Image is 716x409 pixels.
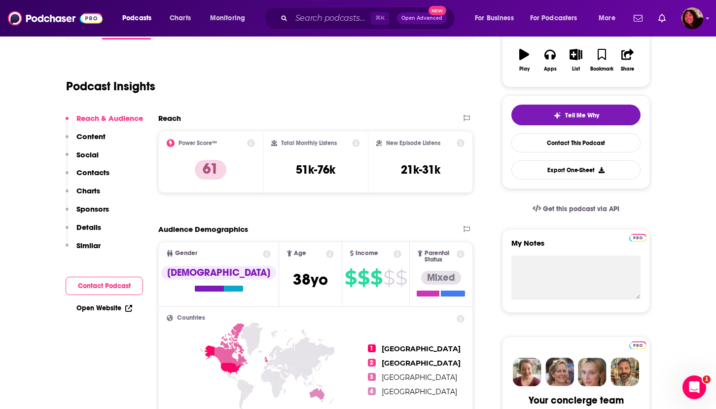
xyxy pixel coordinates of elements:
a: Open Website [76,304,132,312]
span: Logged in as Kathryn-Musilek [681,7,703,29]
button: Apps [537,42,563,78]
button: Reach & Audience [66,113,143,132]
button: Content [66,132,106,150]
img: Jules Profile [578,358,607,386]
a: Contact This Podcast [511,133,641,152]
h2: Reach [158,113,181,123]
img: Jon Profile [610,358,639,386]
div: Bookmark [590,66,613,72]
button: Contact Podcast [66,277,143,295]
button: List [563,42,589,78]
div: [DEMOGRAPHIC_DATA] [161,266,276,280]
span: New [429,6,446,15]
span: Open Advanced [401,16,442,21]
a: Show notifications dropdown [654,10,670,27]
p: Social [76,150,99,159]
span: Charts [170,11,191,25]
span: $ [395,270,407,286]
span: $ [370,270,382,286]
img: Sydney Profile [513,358,541,386]
span: Gender [175,250,197,257]
button: Sponsors [66,204,109,223]
a: Get this podcast via API [525,197,627,221]
a: Pro website [629,340,646,349]
p: Sponsors [76,204,109,214]
img: User Profile [681,7,703,29]
img: Podchaser Pro [629,341,646,349]
button: Open AdvancedNew [397,12,447,24]
span: [GEOGRAPHIC_DATA] [382,387,457,396]
img: Barbara Profile [545,358,574,386]
span: Get this podcast via API [543,205,619,213]
span: ⌘ K [371,12,389,25]
button: open menu [203,10,258,26]
h2: New Episode Listens [386,140,440,147]
span: Countries [177,315,205,321]
span: $ [358,270,369,286]
span: 4 [368,387,376,395]
button: Bookmark [589,42,614,78]
div: Search podcasts, credits, & more... [274,7,465,30]
p: Content [76,132,106,141]
span: 3 [368,373,376,381]
span: 1 [703,375,711,383]
p: Similar [76,241,101,250]
a: Charts [163,10,197,26]
h2: Total Monthly Listens [281,140,337,147]
div: Play [519,66,530,72]
div: Share [621,66,634,72]
button: open menu [524,10,592,26]
button: Show profile menu [681,7,703,29]
div: Your concierge team [529,394,624,407]
span: For Podcasters [530,11,577,25]
button: Charts [66,186,100,204]
label: My Notes [511,238,641,256]
span: [GEOGRAPHIC_DATA] [382,359,461,368]
iframe: Intercom live chat [682,375,706,399]
img: Podchaser - Follow, Share and Rate Podcasts [8,9,103,28]
span: $ [383,270,394,286]
img: tell me why sparkle [553,112,561,119]
p: Charts [76,186,100,195]
span: Monitoring [210,11,245,25]
img: Podchaser Pro [629,234,646,242]
h3: 21k-31k [401,162,440,177]
a: Show notifications dropdown [630,10,646,27]
h1: Podcast Insights [66,79,155,94]
button: tell me why sparkleTell Me Why [511,105,641,125]
button: open menu [115,10,164,26]
span: 38 yo [293,270,328,289]
button: Play [511,42,537,78]
button: Share [615,42,641,78]
span: $ [345,270,357,286]
a: Pro website [629,232,646,242]
span: Podcasts [122,11,151,25]
button: Export One-Sheet [511,160,641,180]
button: open menu [468,10,526,26]
span: More [599,11,615,25]
h2: Audience Demographics [158,224,248,234]
p: Details [76,223,101,232]
button: Details [66,223,101,241]
button: Social [66,150,99,168]
input: Search podcasts, credits, & more... [291,10,371,26]
p: Contacts [76,168,109,177]
span: [GEOGRAPHIC_DATA] [382,344,461,353]
span: Age [294,250,306,257]
p: 61 [195,160,226,180]
span: Parental Status [425,250,455,263]
h2: Power Score™ [179,140,217,147]
span: [GEOGRAPHIC_DATA] [382,373,457,382]
button: open menu [592,10,628,26]
div: Mixed [421,271,461,285]
button: Similar [66,241,101,259]
div: Apps [544,66,557,72]
span: Income [356,250,378,257]
h3: 51k-76k [296,162,335,177]
span: 1 [368,344,376,352]
button: Contacts [66,168,109,186]
span: For Business [475,11,514,25]
p: Reach & Audience [76,113,143,123]
div: List [572,66,580,72]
